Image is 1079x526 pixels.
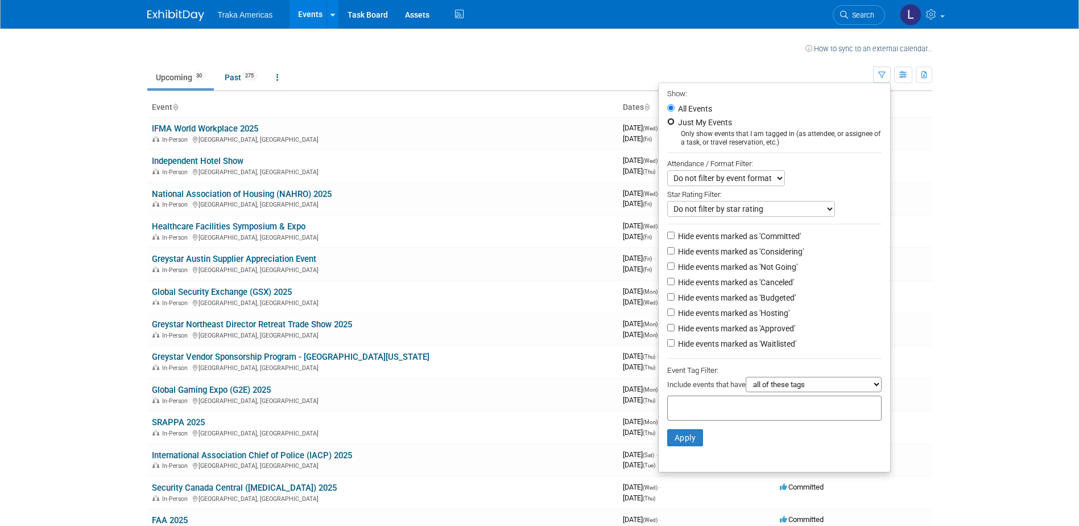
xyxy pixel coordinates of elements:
[152,189,332,199] a: National Association of Housing (NAHRO) 2025
[162,430,191,437] span: In-Person
[152,221,305,232] a: Healthcare Facilities Symposium & Expo
[643,223,658,229] span: (Wed)
[623,494,655,502] span: [DATE]
[643,201,652,207] span: (Fri)
[162,462,191,470] span: In-Person
[623,298,658,306] span: [DATE]
[623,330,658,339] span: [DATE]
[643,484,658,491] span: (Wed)
[623,363,655,371] span: [DATE]
[623,124,661,132] span: [DATE]
[643,364,655,371] span: (Thu)
[152,199,614,208] div: [GEOGRAPHIC_DATA], [GEOGRAPHIC_DATA]
[152,364,159,370] img: In-Person Event
[623,199,652,208] span: [DATE]
[162,201,191,208] span: In-Person
[623,265,652,273] span: [DATE]
[152,461,614,470] div: [GEOGRAPHIC_DATA], [GEOGRAPHIC_DATA]
[162,299,191,307] span: In-Person
[623,417,661,426] span: [DATE]
[623,232,652,241] span: [DATE]
[654,254,655,262] span: -
[147,98,618,117] th: Event
[667,364,882,377] div: Event Tag Filter:
[676,338,796,350] label: Hide events marked as 'Waitlisted'
[152,167,614,176] div: [GEOGRAPHIC_DATA], [GEOGRAPHIC_DATA]
[623,483,661,491] span: [DATE]
[152,134,614,143] div: [GEOGRAPHIC_DATA], [GEOGRAPHIC_DATA]
[667,130,882,147] div: Only show events that I am tagged in (as attendee, or assignee of a task, or travel reservation, ...
[152,495,159,501] img: In-Person Event
[676,292,796,303] label: Hide events marked as 'Budgeted'
[152,234,159,240] img: In-Person Event
[623,385,661,393] span: [DATE]
[667,377,882,396] div: Include events that have
[152,265,614,274] div: [GEOGRAPHIC_DATA], [GEOGRAPHIC_DATA]
[805,44,932,53] a: How to sync to an external calendar...
[152,363,614,372] div: [GEOGRAPHIC_DATA], [GEOGRAPHIC_DATA]
[623,450,658,459] span: [DATE]
[833,5,885,25] a: Search
[643,354,655,360] span: (Thu)
[152,417,205,428] a: SRAPPA 2025
[152,319,352,330] a: Greystar Northeast Director Retreat Trade Show 2025
[623,156,661,165] span: [DATE]
[848,11,874,19] span: Search
[216,67,266,88] a: Past275
[152,232,614,241] div: [GEOGRAPHIC_DATA], [GEOGRAPHIC_DATA]
[657,352,659,360] span: -
[152,352,429,362] a: Greystar Vendor Sponsorship Program - [GEOGRAPHIC_DATA][US_STATE]
[676,307,789,319] label: Hide events marked as 'Hosting'
[152,156,243,166] a: Independent Hotel Show
[623,287,661,295] span: [DATE]
[152,483,337,493] a: Security Canada Central ([MEDICAL_DATA]) 2025
[152,332,159,338] img: In-Person Event
[152,430,159,435] img: In-Person Event
[218,10,273,19] span: Traka Americas
[643,266,652,273] span: (Fri)
[152,298,614,307] div: [GEOGRAPHIC_DATA], [GEOGRAPHIC_DATA]
[643,462,655,469] span: (Tue)
[162,364,191,372] span: In-Person
[667,86,882,100] div: Show:
[162,397,191,405] span: In-Person
[623,461,655,469] span: [DATE]
[659,515,661,524] span: -
[643,299,658,306] span: (Wed)
[676,261,797,273] label: Hide events marked as 'Not Going'
[643,234,652,240] span: (Fri)
[152,136,159,142] img: In-Person Event
[623,396,655,404] span: [DATE]
[643,169,655,175] span: (Thu)
[643,136,652,142] span: (Fri)
[676,277,794,288] label: Hide events marked as 'Canceled'
[623,352,659,360] span: [DATE]
[152,385,271,395] a: Global Gaming Expo (G2E) 2025
[162,332,191,339] span: In-Person
[623,254,655,262] span: [DATE]
[152,515,188,525] a: FAA 2025
[643,158,658,164] span: (Wed)
[162,136,191,143] span: In-Person
[643,321,658,327] span: (Mon)
[643,256,652,262] span: (Fri)
[152,266,159,272] img: In-Person Event
[152,124,258,134] a: IFMA World Workplace 2025
[643,452,654,458] span: (Sat)
[643,430,655,436] span: (Thu)
[618,98,775,117] th: Dates
[643,397,655,404] span: (Thu)
[162,234,191,241] span: In-Person
[780,483,824,491] span: Committed
[152,287,292,297] a: Global Security Exchange (GSX) 2025
[623,515,661,524] span: [DATE]
[152,299,159,305] img: In-Person Event
[152,330,614,339] div: [GEOGRAPHIC_DATA], [GEOGRAPHIC_DATA]
[623,319,661,328] span: [DATE]
[667,157,882,170] div: Attendance / Format Filter:
[656,450,658,459] span: -
[643,419,658,425] span: (Mon)
[147,67,214,88] a: Upcoming30
[676,117,732,128] label: Just My Events
[623,221,661,230] span: [DATE]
